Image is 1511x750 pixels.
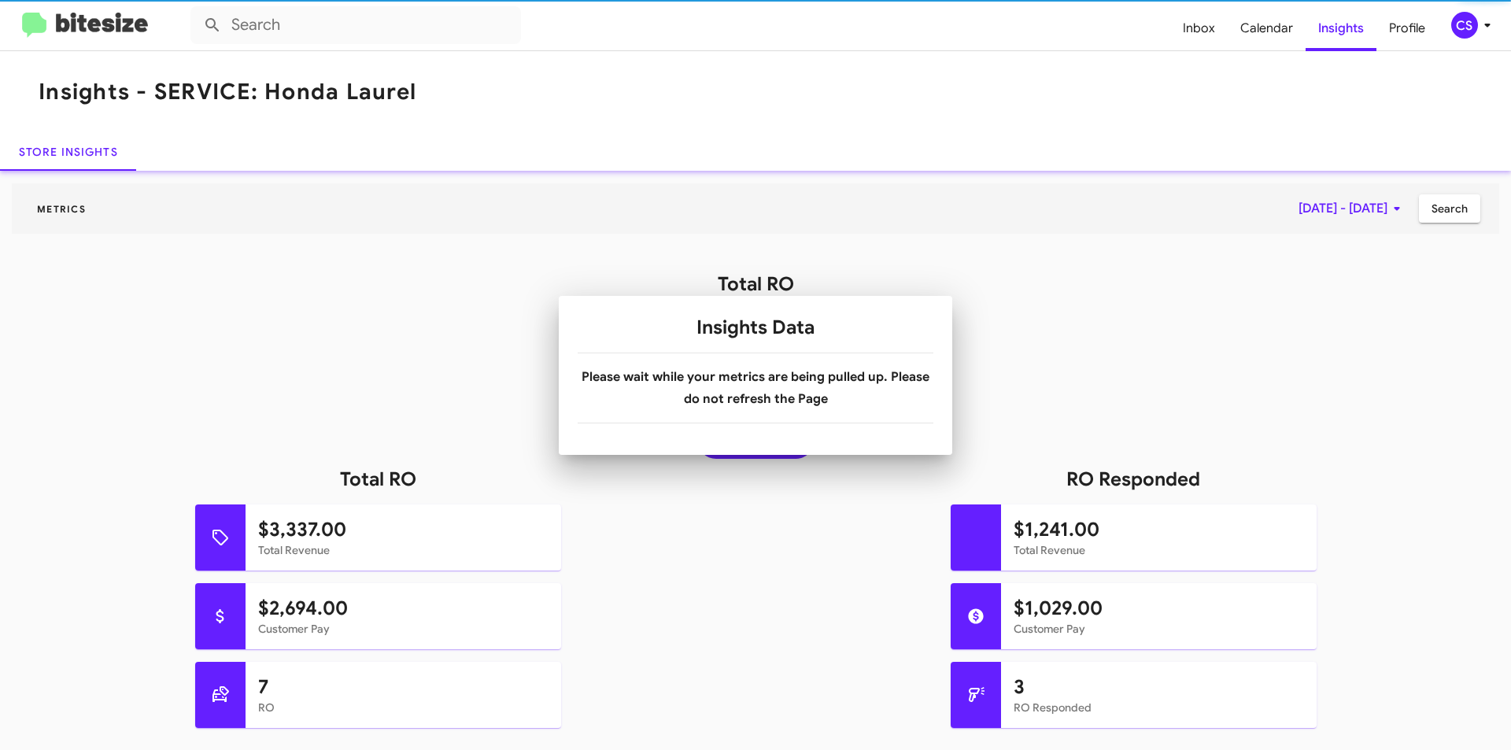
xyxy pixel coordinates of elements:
[1170,6,1228,51] span: Inbox
[1014,621,1304,637] mat-card-subtitle: Customer Pay
[582,369,929,407] b: Please wait while your metrics are being pulled up. Please do not refresh the Page
[1228,6,1306,51] span: Calendar
[258,621,549,637] mat-card-subtitle: Customer Pay
[190,6,521,44] input: Search
[1451,12,1478,39] div: CS
[1014,517,1304,542] h1: $1,241.00
[258,542,549,558] mat-card-subtitle: Total Revenue
[1014,542,1304,558] mat-card-subtitle: Total Revenue
[258,700,549,715] mat-card-subtitle: RO
[755,467,1511,492] h1: RO Responded
[1014,596,1304,621] h1: $1,029.00
[258,674,549,700] h1: 7
[1299,194,1406,223] span: [DATE] - [DATE]
[258,596,549,621] h1: $2,694.00
[1432,194,1468,223] span: Search
[1014,674,1304,700] h1: 3
[578,315,933,340] h1: Insights Data
[258,517,549,542] h1: $3,337.00
[39,79,416,105] h1: Insights - SERVICE: Honda Laurel
[1306,6,1376,51] span: Insights
[1014,700,1304,715] mat-card-subtitle: RO Responded
[1376,6,1438,51] span: Profile
[24,203,98,215] span: Metrics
